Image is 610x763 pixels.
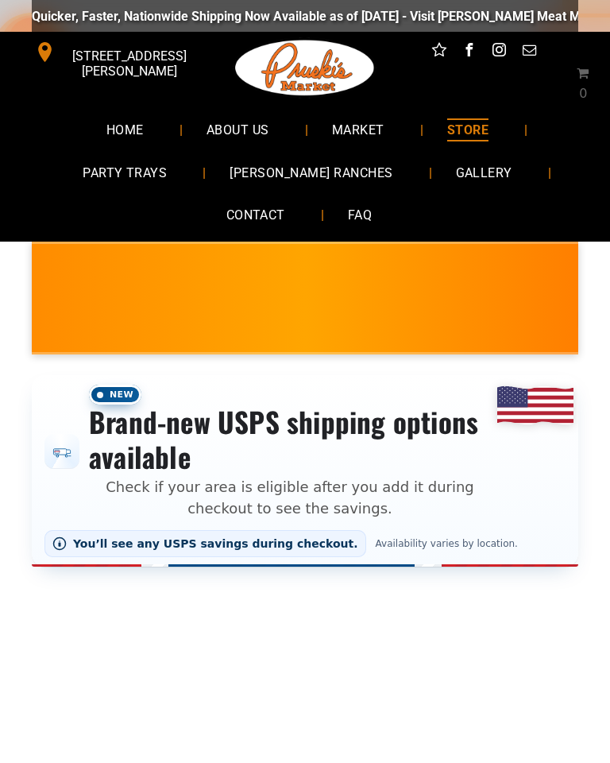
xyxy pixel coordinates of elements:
a: Social network [429,40,450,64]
a: instagram [489,40,510,64]
a: CONTACT [203,194,309,236]
a: email [519,40,540,64]
span: You’ll see any USPS savings during checkout. [73,537,358,550]
a: STORE [423,109,512,151]
a: ABOUT US [183,109,293,151]
a: facebook [459,40,480,64]
span: Availability varies by location. [373,538,521,549]
p: Check if your area is eligible after you add it during checkout to see the savings. [89,476,491,519]
a: [PERSON_NAME] RANCHES [206,151,416,193]
a: HOME [83,109,168,151]
a: PARTY TRAYS [59,151,191,193]
span: [STREET_ADDRESS][PERSON_NAME] [58,41,201,87]
div: Shipping options announcement [32,375,578,567]
img: Pruski-s+Market+HQ+Logo2-1920w.png [233,32,376,104]
a: FAQ [324,194,396,236]
h3: Brand-new USPS shipping options available [89,405,491,474]
a: [STREET_ADDRESS][PERSON_NAME] [24,40,203,64]
span: New [89,385,141,405]
a: MARKET [308,109,408,151]
a: GALLERY [432,151,536,193]
span: 0 [579,86,587,101]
